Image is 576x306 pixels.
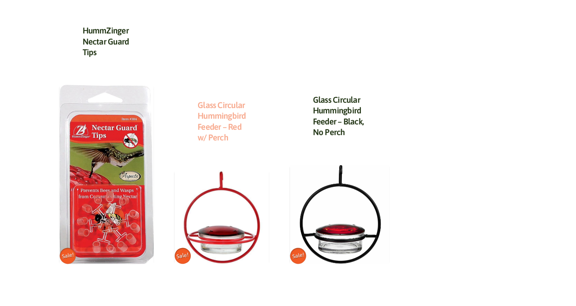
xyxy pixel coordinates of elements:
a: Glass Circular Hummingbird Feeder – Red w/ Perch [198,100,246,143]
a: Glass Circular Hummingbird Feeder – Black, No Perch [313,95,364,137]
span: Sale! [174,247,192,265]
span: Sale! [289,247,307,265]
a: HummZinger Nectar Guard Tips [83,25,129,57]
span: Sale! [58,247,77,265]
